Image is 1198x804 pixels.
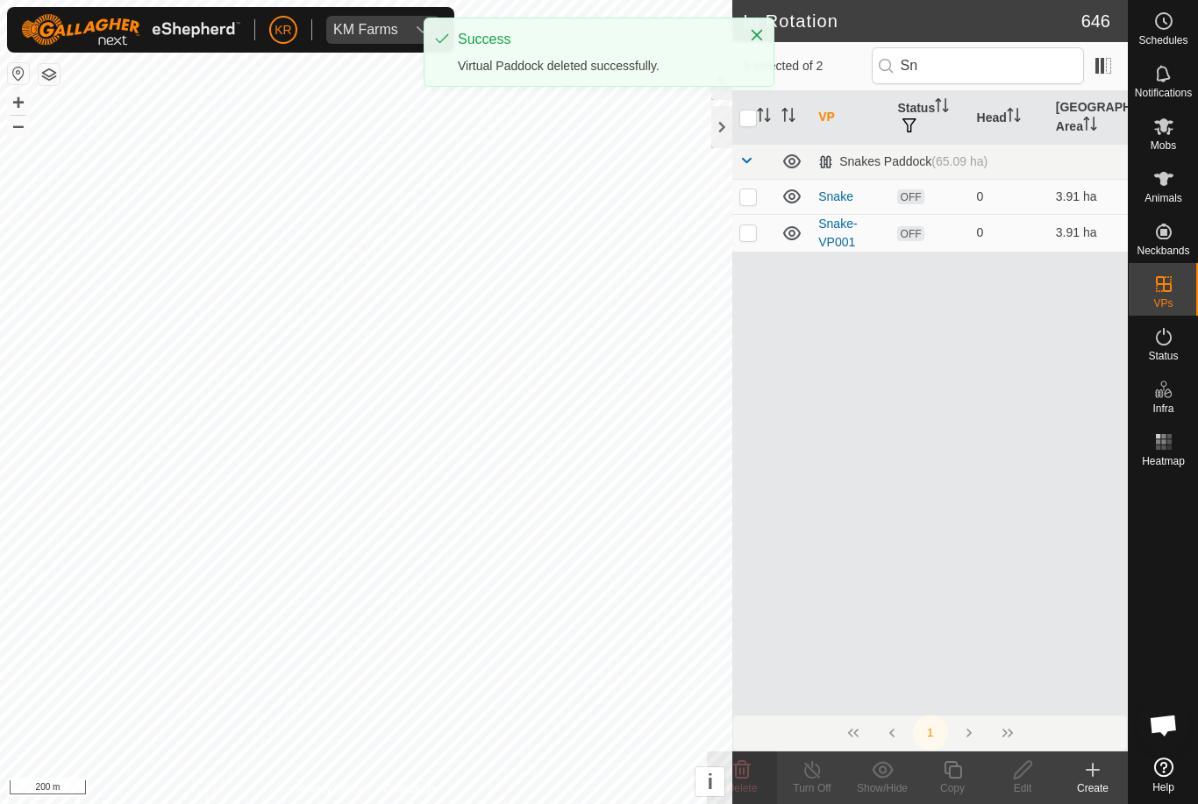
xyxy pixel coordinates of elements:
[897,226,923,241] span: OFF
[458,29,731,50] div: Success
[8,63,29,84] button: Reset Map
[707,770,713,793] span: i
[757,110,771,125] p-sorticon: Activate to sort
[326,16,405,44] span: KM Farms
[1135,88,1192,98] span: Notifications
[917,780,988,796] div: Copy
[1142,456,1185,466] span: Heatmap
[1137,245,1189,256] span: Neckbands
[811,91,890,145] th: VP
[1145,193,1182,203] span: Animals
[1081,8,1110,34] span: 646
[1137,699,1190,751] div: Open chat
[8,92,29,113] button: +
[988,780,1058,796] div: Edit
[935,101,949,115] p-sorticon: Activate to sort
[1153,298,1173,309] span: VPs
[458,57,731,75] div: Virtual Paddock deleted successfully.
[890,91,969,145] th: Status
[1151,140,1176,151] span: Mobs
[1148,351,1178,361] span: Status
[931,154,988,168] span: (65.09 ha)
[818,217,857,249] a: Snake-VP001
[777,780,847,796] div: Turn Off
[8,115,29,136] button: –
[970,214,1049,252] td: 0
[39,64,60,85] button: Map Layers
[847,780,917,796] div: Show/Hide
[1152,403,1173,414] span: Infra
[1007,110,1021,125] p-sorticon: Activate to sort
[970,179,1049,214] td: 0
[818,189,853,203] a: Snake
[405,16,440,44] div: dropdown trigger
[1049,91,1128,145] th: [GEOGRAPHIC_DATA] Area
[1129,751,1198,800] a: Help
[872,47,1084,84] input: Search (S)
[743,11,1080,32] h2: In Rotation
[1152,782,1174,793] span: Help
[970,91,1049,145] th: Head
[818,154,988,169] div: Snakes Paddock
[1138,35,1187,46] span: Schedules
[695,767,724,796] button: i
[745,23,769,47] button: Close
[297,781,363,797] a: Privacy Policy
[743,57,871,75] span: 0 selected of 2
[275,21,291,39] span: KR
[21,14,240,46] img: Gallagher Logo
[727,782,758,794] span: Delete
[383,781,435,797] a: Contact Us
[333,23,398,37] div: KM Farms
[1049,214,1128,252] td: 3.91 ha
[897,189,923,204] span: OFF
[913,715,948,751] button: 1
[781,110,795,125] p-sorticon: Activate to sort
[1049,179,1128,214] td: 3.91 ha
[1058,780,1128,796] div: Create
[1083,119,1097,133] p-sorticon: Activate to sort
